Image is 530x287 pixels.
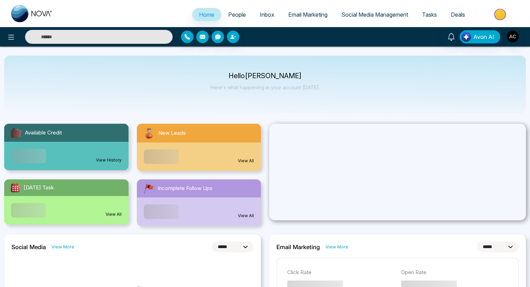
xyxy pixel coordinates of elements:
p: Click Rate [287,269,394,277]
h2: Email Marketing [276,244,320,251]
a: Incomplete Follow UpsView All [133,179,265,226]
img: followUps.svg [142,182,155,195]
span: [DATE] Task [24,184,54,192]
a: View More [51,244,74,250]
img: User Avatar [507,31,519,42]
span: Incomplete Follow Ups [158,184,213,192]
img: Market-place.gif [475,7,526,22]
span: Inbox [260,11,274,18]
a: Deals [444,8,472,21]
a: View All [238,158,254,164]
p: Here's what happening in your account [DATE]. [210,84,320,90]
span: Email Marketing [288,11,328,18]
p: Hello [PERSON_NAME] [210,73,320,79]
a: Social Media Management [334,8,415,21]
span: People [228,11,246,18]
img: todayTask.svg [10,182,21,193]
button: Avon AI [459,30,500,43]
a: Tasks [415,8,444,21]
a: New LeadsView All [133,124,265,171]
p: Open Rate [401,269,508,277]
span: Social Media Management [341,11,408,18]
a: People [221,8,253,21]
a: View All [106,211,122,218]
span: Available Credit [25,129,62,137]
span: New Leads [158,129,186,137]
a: Inbox [253,8,281,21]
a: View More [325,244,348,250]
a: Home [192,8,221,21]
span: Tasks [422,11,437,18]
img: availableCredit.svg [10,126,22,139]
a: View All [238,213,254,219]
span: Home [199,11,214,18]
img: Nova CRM Logo [11,5,53,22]
img: Lead Flow [461,32,471,42]
span: Avon AI [473,33,494,41]
h2: Social Media [11,244,46,251]
img: newLeads.svg [142,126,156,140]
a: Email Marketing [281,8,334,21]
span: Deals [451,11,465,18]
a: View History [96,157,122,163]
